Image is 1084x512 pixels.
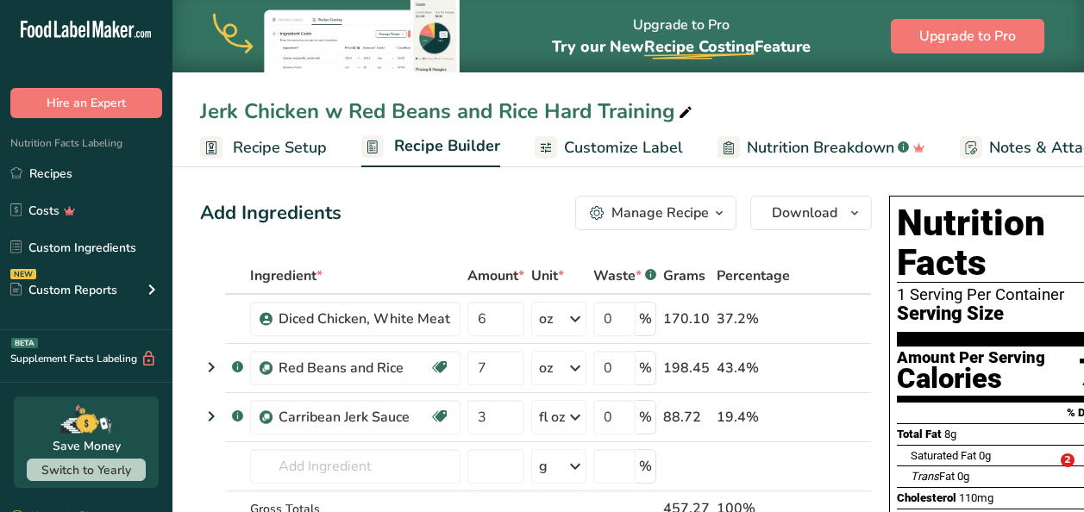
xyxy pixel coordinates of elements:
[361,127,500,168] a: Recipe Builder
[1025,453,1067,495] iframe: Intercom live chat
[233,136,327,159] span: Recipe Setup
[250,449,461,484] input: Add Ingredient
[531,265,564,286] span: Unit
[539,456,548,477] div: g
[891,19,1044,53] button: Upgrade to Pro
[260,411,273,424] img: Sub Recipe
[250,265,323,286] span: Ingredient
[539,309,553,329] div: oz
[10,88,162,118] button: Hire an Expert
[279,407,429,428] div: Carribean Jerk Sauce
[200,199,341,228] div: Add Ingredients
[747,136,894,159] span: Nutrition Breakdown
[552,36,811,57] span: Try our New Feature
[663,265,705,286] span: Grams
[564,136,683,159] span: Customize Label
[200,128,327,167] a: Recipe Setup
[539,358,553,378] div: oz
[717,128,925,167] a: Nutrition Breakdown
[41,462,131,478] span: Switch to Yearly
[11,338,38,348] div: BETA
[200,96,696,127] div: Jerk Chicken w Red Beans and Rice Hard Training
[27,459,146,481] button: Switch to Yearly
[911,449,976,462] span: Saturated Fat
[944,428,956,440] span: 8g
[717,309,790,329] div: 37.2%
[394,134,500,158] span: Recipe Builder
[53,437,121,455] div: Save Money
[611,203,709,223] div: Manage Recipe
[663,407,710,428] div: 88.72
[467,265,524,286] span: Amount
[772,203,837,223] span: Download
[10,269,36,279] div: NEW
[10,281,117,299] div: Custom Reports
[979,449,991,462] span: 0g
[575,196,736,230] button: Manage Recipe
[663,358,710,378] div: 198.45
[279,309,450,329] div: Diced Chicken, White Meat
[750,196,872,230] button: Download
[663,309,710,329] div: 170.10
[717,265,790,286] span: Percentage
[897,428,942,440] span: Total Fat
[644,36,755,57] span: Recipe Costing
[911,470,955,483] span: Fat
[1061,453,1075,467] span: 2
[897,350,1045,366] div: Amount Per Serving
[897,303,1004,325] span: Serving Size
[919,26,1016,47] span: Upgrade to Pro
[717,358,790,378] div: 43.4%
[539,407,565,428] div: fl oz
[957,470,969,483] span: 0g
[897,366,1045,391] div: Calories
[897,491,956,504] span: Cholesterol
[552,1,811,72] div: Upgrade to Pro
[260,362,273,375] img: Sub Recipe
[911,470,939,483] i: Trans
[593,265,656,286] div: Waste
[535,128,683,167] a: Customize Label
[279,358,429,378] div: Red Beans and Rice
[717,407,790,428] div: 19.4%
[959,491,993,504] span: 110mg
